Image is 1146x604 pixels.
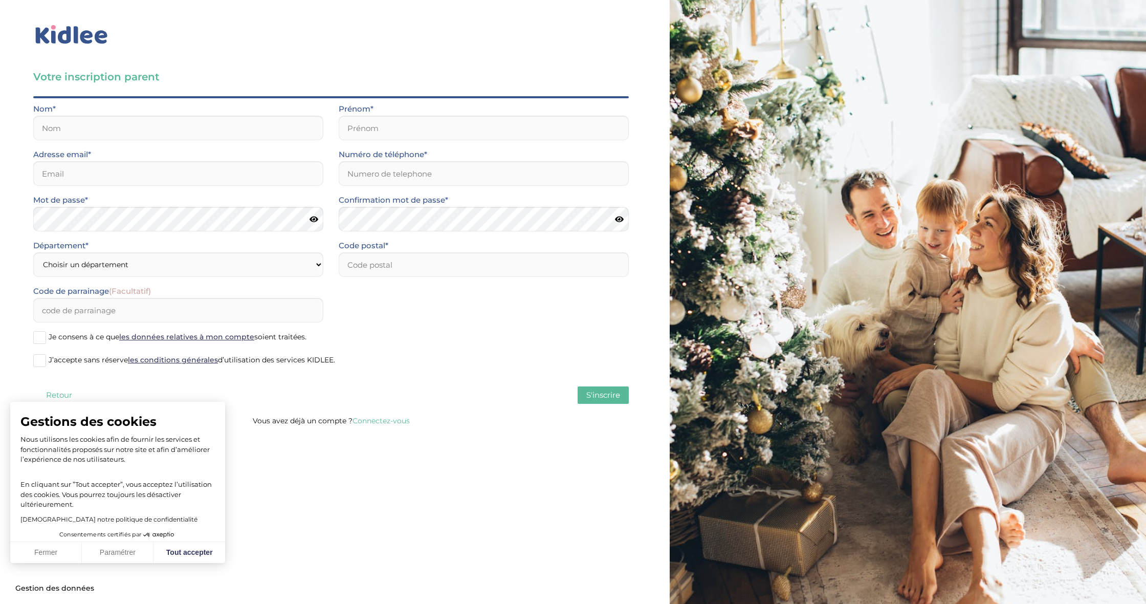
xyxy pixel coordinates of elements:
[33,70,629,84] h3: Votre inscription parent
[20,515,197,523] a: [DEMOGRAPHIC_DATA] notre politique de confidentialité
[20,435,215,465] p: Nous utilisons les cookies afin de fournir les services et fonctionnalités proposés sur notre sit...
[33,116,323,140] input: Nom
[33,148,91,161] label: Adresse email*
[33,161,323,186] input: Email
[339,102,373,116] label: Prénom*
[20,470,215,510] p: En cliquant sur ”Tout accepter”, vous acceptez l’utilisation des cookies. Vous pourrez toujours l...
[339,193,448,207] label: Confirmation mot de passe*
[143,520,174,550] svg: Axeptio
[9,578,100,599] button: Fermer le widget sans consentement
[109,286,151,296] span: (Facultatif)
[49,355,335,364] span: J’accepte sans réserve d’utilisation des services KIDLEE.
[586,390,620,400] span: S'inscrire
[33,414,629,427] p: Vous avez déjà un compte ?
[339,239,388,252] label: Code postal*
[54,528,181,542] button: Consentements certifiés par
[33,386,84,404] button: Retour
[33,298,323,322] input: code de parrainage
[20,414,215,429] span: Gestions des cookies
[339,161,629,186] input: Numero de telephone
[339,252,629,277] input: Code postal
[128,355,218,364] a: les conditions générales
[15,584,94,593] span: Gestion des données
[119,332,254,341] a: les données relatives à mon compte
[33,193,88,207] label: Mot de passe*
[339,148,427,161] label: Numéro de téléphone*
[578,386,629,404] button: S'inscrire
[59,532,141,537] span: Consentements certifiés par
[33,239,89,252] label: Département*
[153,542,225,564] button: Tout accepter
[10,542,82,564] button: Fermer
[33,285,151,298] label: Code de parrainage
[49,332,306,341] span: Je consens à ce que soient traitées.
[339,116,629,140] input: Prénom
[33,23,110,47] img: logo_kidlee_bleu
[82,542,153,564] button: Paramétrer
[352,416,410,425] a: Connectez-vous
